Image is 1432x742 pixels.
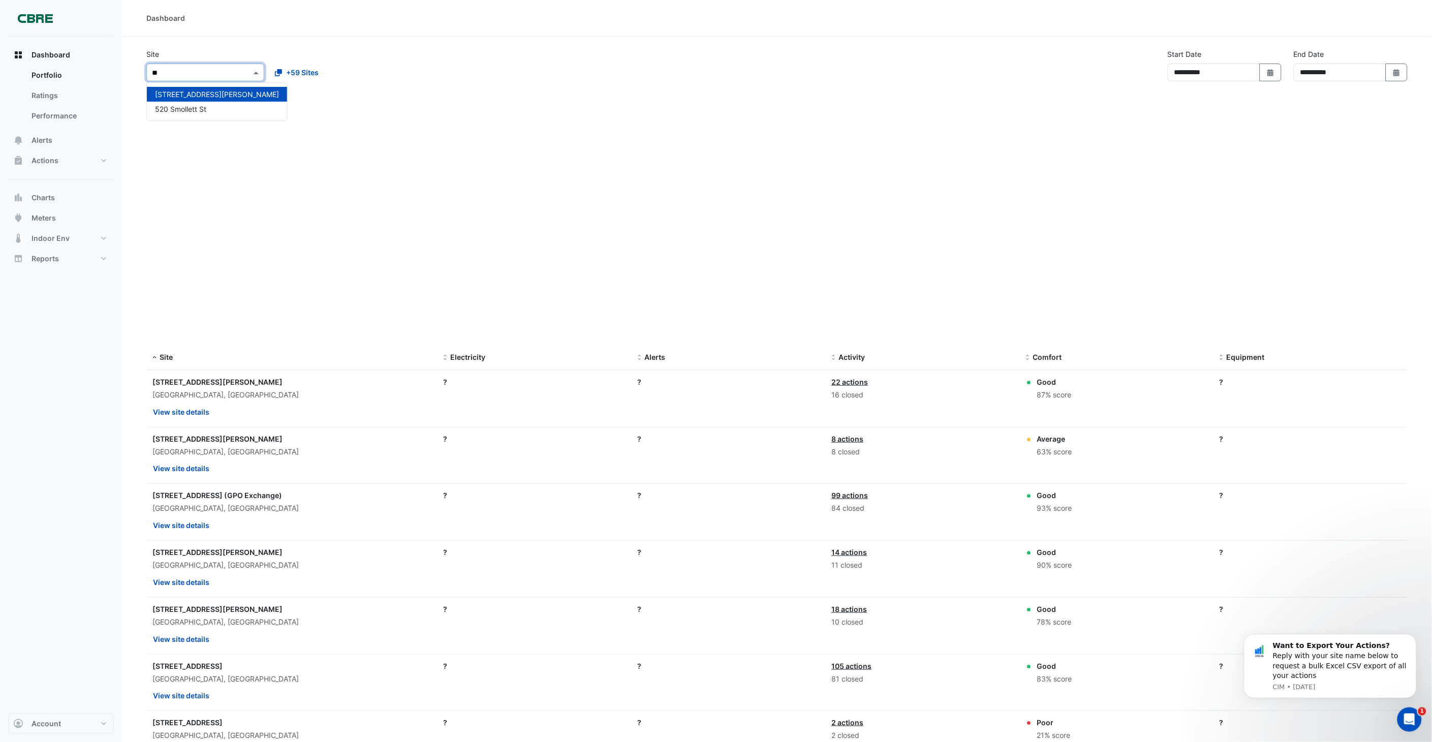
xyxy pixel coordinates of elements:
div: Dashboard [146,13,185,23]
div: 87% score [1037,389,1071,401]
div: Poor [1037,717,1070,728]
span: [STREET_ADDRESS][PERSON_NAME] [155,90,279,99]
div: [GEOGRAPHIC_DATA], [GEOGRAPHIC_DATA] [152,503,431,514]
span: 1 [1418,707,1426,716]
div: Good [1037,604,1071,614]
a: 14 actions [831,548,867,556]
div: [STREET_ADDRESS][PERSON_NAME] [152,547,431,558]
span: Reports [32,254,59,264]
button: View site details [152,516,210,534]
div: ? [1220,547,1402,558]
div: Dashboard [8,65,114,130]
div: ? [1220,661,1402,671]
div: 63% score [1037,446,1072,458]
div: [GEOGRAPHIC_DATA], [GEOGRAPHIC_DATA] [152,560,431,571]
div: 21% score [1037,730,1070,741]
div: [GEOGRAPHIC_DATA], [GEOGRAPHIC_DATA] [152,446,431,458]
div: ? [444,490,626,501]
div: ? [638,434,820,444]
span: Alerts [645,353,666,361]
div: [GEOGRAPHIC_DATA], [GEOGRAPHIC_DATA] [152,389,431,401]
div: [STREET_ADDRESS] (GPO Exchange) [152,490,431,501]
div: 78% score [1037,616,1071,628]
label: Site [146,49,159,59]
div: ? [638,547,820,558]
button: Charts [8,188,114,208]
span: Activity [838,353,865,361]
img: Company Logo [12,8,58,28]
app-icon: Actions [13,156,23,166]
a: 105 actions [831,662,871,670]
button: Meters [8,208,114,228]
span: +59 Sites [286,67,319,78]
span: Actions [32,156,58,166]
div: ? [638,717,820,728]
button: Dashboard [8,45,114,65]
span: Comfort [1033,353,1062,361]
button: Indoor Env [8,228,114,249]
div: ? [444,604,626,614]
div: Good [1037,547,1072,558]
app-icon: Indoor Env [13,233,23,243]
div: ? [444,547,626,558]
fa-icon: Select Date [1392,68,1402,77]
div: 93% score [1037,503,1072,514]
div: [GEOGRAPHIC_DATA], [GEOGRAPHIC_DATA] [152,673,431,685]
div: 11 closed [831,560,1013,571]
iframe: Intercom live chat [1397,707,1422,732]
div: 10 closed [831,616,1013,628]
button: Actions [8,150,114,171]
div: 2 closed [831,730,1013,741]
div: 84 closed [831,503,1013,514]
div: Good [1037,661,1072,671]
a: 18 actions [831,605,867,613]
div: ? [1220,490,1402,501]
a: Portfolio [23,65,114,85]
button: View site details [152,573,210,591]
span: Account [32,719,61,729]
button: +59 Sites [268,64,325,81]
div: 8 closed [831,446,1013,458]
a: 2 actions [831,718,863,727]
div: [STREET_ADDRESS] [152,661,431,671]
div: 83% score [1037,673,1072,685]
div: ? [1220,604,1402,614]
div: Good [1037,490,1072,501]
button: View site details [152,630,210,648]
div: ? [638,490,820,501]
div: 90% score [1037,560,1072,571]
div: ? [444,434,626,444]
a: 99 actions [831,491,868,500]
app-icon: Alerts [13,135,23,145]
div: [STREET_ADDRESS][PERSON_NAME] [152,434,431,444]
span: Equipment [1227,353,1265,361]
span: Site [160,353,173,361]
div: ? [638,604,820,614]
div: [GEOGRAPHIC_DATA], [GEOGRAPHIC_DATA] [152,730,431,741]
a: Ratings [23,85,114,106]
app-icon: Dashboard [13,50,23,60]
div: ? [444,377,626,387]
div: ? [444,717,626,728]
button: Reports [8,249,114,269]
app-icon: Meters [13,213,23,223]
fa-icon: Select Date [1266,68,1275,77]
div: [STREET_ADDRESS][PERSON_NAME] [152,604,431,614]
app-icon: Reports [13,254,23,264]
button: View site details [152,459,210,477]
span: Meters [32,213,56,223]
div: ? [444,661,626,671]
div: Average [1037,434,1072,444]
a: 8 actions [831,435,863,443]
button: View site details [152,687,210,704]
span: Electricity [451,353,486,361]
div: ? [638,377,820,387]
a: Performance [23,106,114,126]
iframe: Intercom notifications message [1229,629,1432,715]
button: Alerts [8,130,114,150]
